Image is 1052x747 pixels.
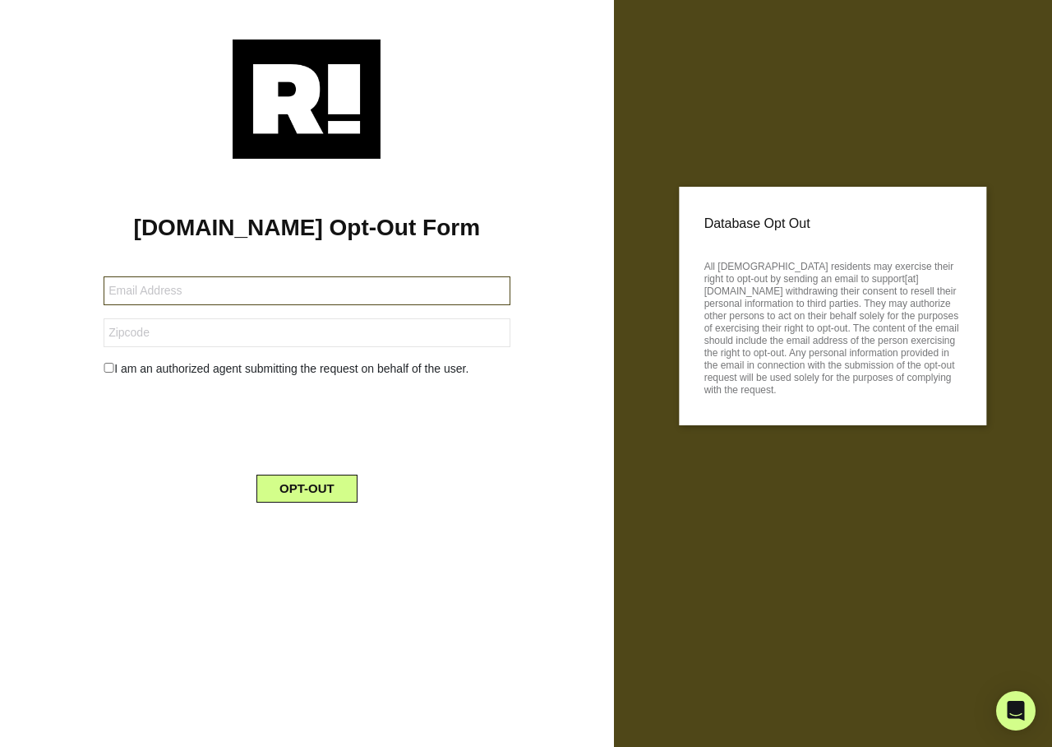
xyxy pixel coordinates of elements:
h1: [DOMAIN_NAME] Opt-Out Form [25,214,589,242]
p: Database Opt Out [704,211,962,236]
button: OPT-OUT [256,475,358,503]
input: Zipcode [104,318,510,347]
iframe: reCAPTCHA [182,391,431,455]
input: Email Address [104,276,510,305]
p: All [DEMOGRAPHIC_DATA] residents may exercise their right to opt-out by sending an email to suppo... [704,256,962,397]
img: Retention.com [233,39,381,159]
div: Open Intercom Messenger [996,691,1036,731]
div: I am an authorized agent submitting the request on behalf of the user. [91,360,522,378]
